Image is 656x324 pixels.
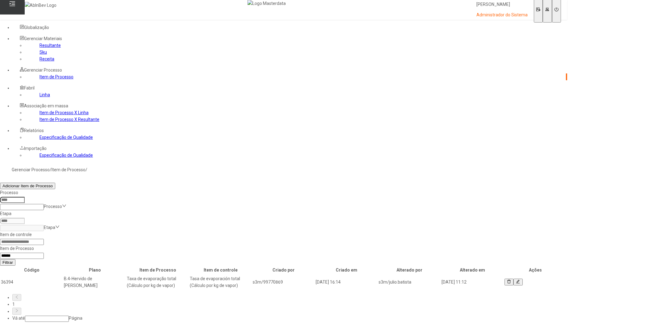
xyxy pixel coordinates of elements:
[39,43,61,48] a: Resultante
[189,275,252,289] td: Tasa de evaporación total (Cálculo por kg de vapor)
[12,301,567,308] li: 1
[252,275,315,289] td: s3m/99770869
[12,315,567,322] div: Vá até Página
[12,308,567,314] li: Próxima página
[441,275,504,289] td: [DATE] 11:12
[39,110,89,115] a: Item de Processo X Linha
[39,117,99,122] a: Item de Processo X Resultante
[2,260,13,265] span: Filtrar
[64,275,126,289] td: B.4-Hervido de [PERSON_NAME]
[39,92,50,97] a: Linha
[476,12,528,18] p: Administrador do Sistema
[44,204,62,209] nz-select-placeholder: Processo
[441,266,504,274] th: Alterado em
[12,294,567,301] li: Página anterior
[1,275,63,289] td: 36394
[12,302,15,307] a: 1
[24,85,35,90] span: Fabril
[24,146,47,151] span: Importação
[25,2,56,9] img: AbInBev Logo
[2,184,53,188] span: Adicionar Item de Processo
[127,266,189,274] th: Item de Processo
[252,266,315,274] th: Criado por
[315,275,378,289] td: [DATE] 16:14
[476,2,528,8] p: [PERSON_NAME]
[39,74,73,79] a: Item de Processo
[12,167,50,172] a: Gerenciar Processo
[1,266,63,274] th: Código
[39,153,93,158] a: Especificação de Qualidade
[378,275,441,289] td: s3m/julio.batista
[85,167,87,172] nz-breadcrumb-separator: /
[378,266,441,274] th: Alterado por
[24,25,49,30] span: Globalização
[52,167,85,172] a: Item de Processo
[39,135,93,140] a: Especificação de Qualidade
[39,56,54,61] a: Receita
[50,167,52,172] nz-breadcrumb-separator: /
[24,103,68,108] span: Associação em massa
[44,225,55,230] nz-select-placeholder: Etapa
[504,266,567,274] th: Ações
[127,275,189,289] td: Taxa de evaporação total (Cálculo por kg de vapor)
[24,128,44,133] span: Relatórios
[315,266,378,274] th: Criado em
[24,68,62,73] span: Gerenciar Processo
[24,36,62,41] span: Gerenciar Materiais
[189,266,252,274] th: Item de controle
[64,266,126,274] th: Plano
[39,50,47,55] a: Sku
